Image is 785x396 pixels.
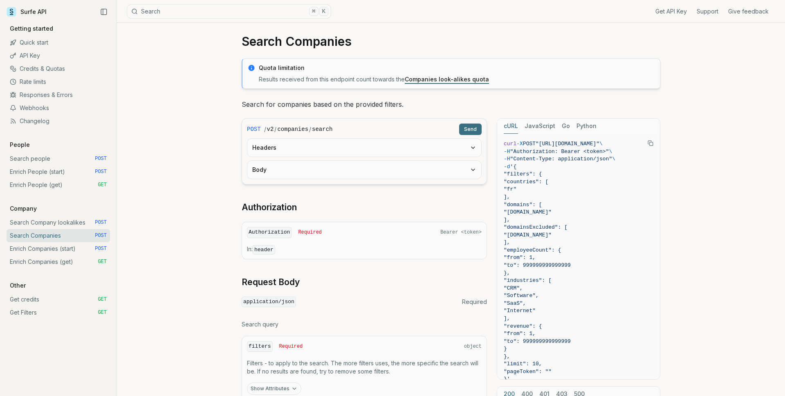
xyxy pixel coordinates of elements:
[504,119,518,134] button: cURL
[523,141,536,147] span: POST
[612,156,615,162] span: \
[576,119,597,134] button: Python
[504,202,542,208] span: "domains": [
[242,277,300,288] a: Request Body
[95,245,107,252] span: POST
[504,247,561,253] span: "employeeCount": {
[504,209,552,215] span: "[DOMAIN_NAME]"
[405,76,489,83] a: Companies look-alikes quota
[504,171,542,177] span: "filters": {
[504,156,510,162] span: -H
[728,7,769,16] a: Give feedback
[7,6,47,18] a: Surfe API
[7,178,110,191] a: Enrich People (get) GET
[504,179,548,185] span: "countries": [
[504,369,552,375] span: "pageToken": ""
[95,232,107,239] span: POST
[7,229,110,242] a: Search Companies POST
[504,277,552,283] span: "industries": [
[247,161,481,179] button: Body
[504,376,510,382] span: }'
[7,205,40,213] p: Company
[7,88,110,101] a: Responses & Errors
[7,25,56,33] p: Getting started
[464,343,482,350] span: object
[98,296,107,303] span: GET
[242,99,660,110] p: Search for companies based on the provided filters.
[504,254,536,261] span: "from": 1,
[504,338,571,344] span: "to": 999999999999999
[7,75,110,88] a: Rate limits
[312,125,332,133] code: search
[504,353,510,360] span: },
[7,216,110,229] a: Search Company lookalikes POST
[242,202,297,213] a: Authorization
[504,186,516,192] span: "fr"
[7,49,110,62] a: API Key
[247,125,261,133] span: POST
[440,229,482,236] span: Bearer <token>
[259,64,655,72] p: Quota limitation
[7,165,110,178] a: Enrich People (start) POST
[655,7,687,16] a: Get API Key
[264,125,266,133] span: /
[95,155,107,162] span: POST
[277,125,308,133] code: companies
[247,139,481,157] button: Headers
[504,141,516,147] span: curl
[7,36,110,49] a: Quick start
[504,315,510,322] span: ],
[504,361,542,367] span: "limit": 10,
[504,285,523,291] span: "CRM",
[253,245,275,254] code: header
[516,141,523,147] span: -X
[504,300,526,306] span: "SaaS",
[504,194,510,200] span: ],
[7,141,33,149] p: People
[309,125,311,133] span: /
[247,341,273,352] code: filters
[504,217,510,223] span: ],
[510,164,517,170] span: '{
[525,119,555,134] button: JavaScript
[7,62,110,75] a: Credits & Quotas
[599,141,603,147] span: \
[7,115,110,128] a: Changelog
[95,169,107,175] span: POST
[504,323,542,329] span: "revenue": {
[279,343,303,350] span: Required
[242,34,660,49] h1: Search Companies
[504,346,507,352] span: }
[319,7,328,16] kbd: K
[7,152,110,165] a: Search people POST
[242,297,296,308] code: application/json
[697,7,718,16] a: Support
[267,125,274,133] code: v2
[274,125,276,133] span: /
[504,224,567,230] span: "domainsExcluded": [
[247,382,301,395] button: Show Attributes
[510,156,612,162] span: "Content-Type: application/json"
[504,262,571,268] span: "to": 999999999999999
[504,239,510,245] span: ],
[7,293,110,306] a: Get credits GET
[309,7,318,16] kbd: ⌘
[644,137,657,149] button: Copy Text
[98,6,110,18] button: Collapse Sidebar
[7,101,110,115] a: Webhooks
[459,124,482,135] button: Send
[609,148,612,155] span: \
[98,309,107,316] span: GET
[7,306,110,319] a: Get Filters GET
[98,259,107,265] span: GET
[98,182,107,188] span: GET
[536,141,599,147] span: "[URL][DOMAIN_NAME]"
[504,292,539,299] span: "Software",
[95,219,107,226] span: POST
[504,308,536,314] span: "Internet"
[504,148,510,155] span: -H
[504,232,552,238] span: "[DOMAIN_NAME]"
[562,119,570,134] button: Go
[247,227,292,238] code: Authorization
[504,331,536,337] span: "from": 1,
